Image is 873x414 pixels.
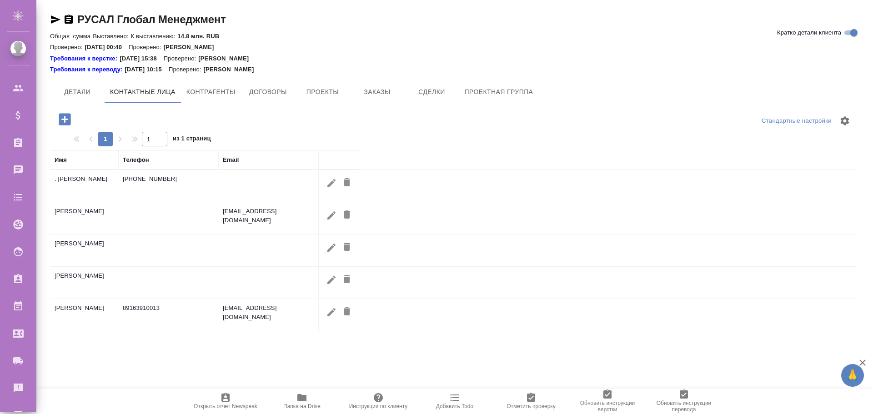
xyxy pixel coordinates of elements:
[50,299,118,331] td: [PERSON_NAME]
[194,403,257,409] span: Открыть отчет Newspeak
[173,133,211,146] span: из 1 страниц
[129,44,164,50] p: Проверено:
[340,389,416,414] button: Инструкции по клиенту
[50,33,93,40] p: Общая сумма
[164,44,221,50] p: [PERSON_NAME]
[324,175,339,191] button: Редактировать
[50,267,118,299] td: [PERSON_NAME]
[110,86,176,98] span: Контактные лица
[50,54,120,63] div: Нажми, чтобы открыть папку с инструкцией
[63,14,74,25] button: Скопировать ссылку
[777,28,841,37] span: Кратко детали клиента
[218,202,318,234] td: [EMAIL_ADDRESS][DOMAIN_NAME]
[125,65,169,74] p: [DATE] 10:15
[339,304,355,320] button: Удалить
[123,155,149,165] div: Телефон
[50,44,85,50] p: Проверено:
[339,271,355,288] button: Удалить
[203,65,261,74] p: [PERSON_NAME]
[169,65,204,74] p: Проверено:
[355,86,399,98] span: Заказы
[52,110,77,129] button: Добавить контактное лицо
[187,389,264,414] button: Открыть отчет Newspeak
[177,33,226,40] p: 14.8 млн. RUB
[324,207,339,224] button: Редактировать
[50,234,118,266] td: [PERSON_NAME]
[55,86,99,98] span: Детали
[77,13,226,25] a: РУСАЛ Глобал Менеджмент
[834,110,856,132] span: Настроить таблицу
[339,175,355,191] button: Удалить
[93,33,130,40] p: Выставлено:
[164,54,199,63] p: Проверено:
[464,86,533,98] span: Проектная группа
[118,170,218,202] td: [PHONE_NUMBER]
[436,403,473,409] span: Добавить Todo
[50,65,125,74] div: Нажми, чтобы открыть папку с инструкцией
[324,304,339,320] button: Редактировать
[50,14,61,25] button: Скопировать ссылку для ЯМессенджера
[324,271,339,288] button: Редактировать
[301,86,344,98] span: Проекты
[246,86,290,98] span: Договоры
[131,33,178,40] p: К выставлению:
[120,54,164,63] p: [DATE] 15:38
[493,389,569,414] button: Отметить проверку
[218,299,318,331] td: [EMAIL_ADDRESS][DOMAIN_NAME]
[575,400,640,413] span: Обновить инструкции верстки
[845,366,860,385] span: 🙏
[324,239,339,256] button: Редактировать
[283,403,321,409] span: Папка на Drive
[118,299,218,331] td: 89163910013
[410,86,453,98] span: Сделки
[416,389,493,414] button: Добавить Todo
[651,400,717,413] span: Обновить инструкции перевода
[841,364,864,387] button: 🙏
[50,65,125,74] a: Требования к переводу:
[223,155,239,165] div: Email
[339,239,355,256] button: Удалить
[50,54,120,63] a: Требования к верстке:
[646,389,722,414] button: Обновить инструкции перевода
[569,389,646,414] button: Обновить инструкции верстки
[507,403,555,409] span: Отметить проверку
[339,207,355,224] button: Удалить
[198,54,256,63] p: [PERSON_NAME]
[349,403,408,409] span: Инструкции по клиенту
[759,114,834,128] div: split button
[264,389,340,414] button: Папка на Drive
[85,44,129,50] p: [DATE] 00:40
[50,170,118,202] td: . [PERSON_NAME]
[50,202,118,234] td: [PERSON_NAME]
[55,155,67,165] div: Имя
[186,86,236,98] span: Контрагенты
